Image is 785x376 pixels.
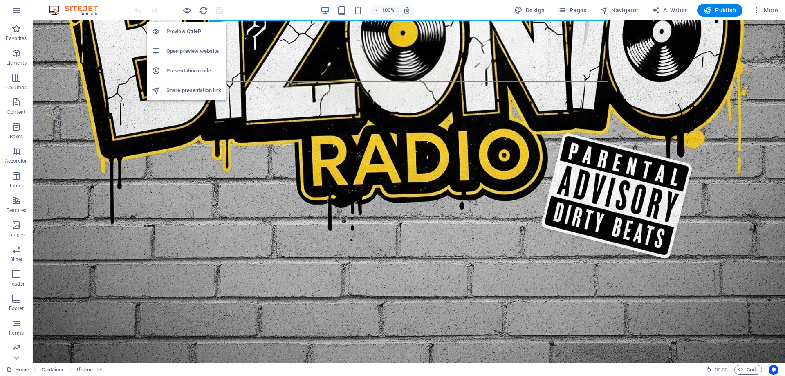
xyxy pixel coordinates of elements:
span: Pages [558,6,586,14]
button: reload [198,5,208,15]
p: Slider [10,256,23,263]
span: 00 00 [715,365,727,375]
span: . left [96,365,103,375]
i: Reload page [199,6,208,15]
h6: 100% [382,5,395,15]
button: Navigator [597,4,642,17]
span: : [720,367,722,373]
span: Click to select. Double-click to edit [41,365,64,375]
h6: Open preview website [166,46,221,56]
span: AI Writer [652,6,687,14]
h6: Share presentation link [166,86,221,95]
button: Design [511,4,548,17]
p: Header [8,281,25,287]
span: Publish [704,6,736,14]
p: Tables [9,182,24,189]
i: On resize automatically adjust zoom level to fit chosen device. [403,7,410,14]
p: Boxes [10,133,23,140]
button: Code [734,365,762,375]
p: Images [8,232,25,238]
button: Usercentrics [769,365,778,375]
p: Accordion [5,158,28,164]
p: Favorites [6,35,27,42]
img: Editor Logo [47,5,108,15]
span: Click to select. Double-click to edit [77,365,93,375]
p: Elements [6,60,27,66]
h6: Session time [706,365,728,375]
a: Click to cancel selection. Double-click to open Pages [7,365,29,375]
button: Publish [697,4,742,17]
span: Design [514,6,545,14]
p: Features [7,207,26,214]
h6: Presentation mode [166,66,221,76]
p: Content [7,109,25,115]
p: Forms [9,330,24,336]
span: More [752,6,778,14]
button: Pages [554,4,590,17]
p: Footer [9,305,24,312]
button: AI Writer [648,4,691,17]
button: 100% [370,5,399,15]
button: More [749,4,781,17]
span: Code [738,365,758,375]
div: Design (Ctrl+Alt+Y) [511,4,548,17]
h6: Preview Ctrl+P [166,27,221,36]
p: Columns [6,84,27,91]
nav: breadcrumb [41,365,104,375]
span: Navigator [600,6,639,14]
